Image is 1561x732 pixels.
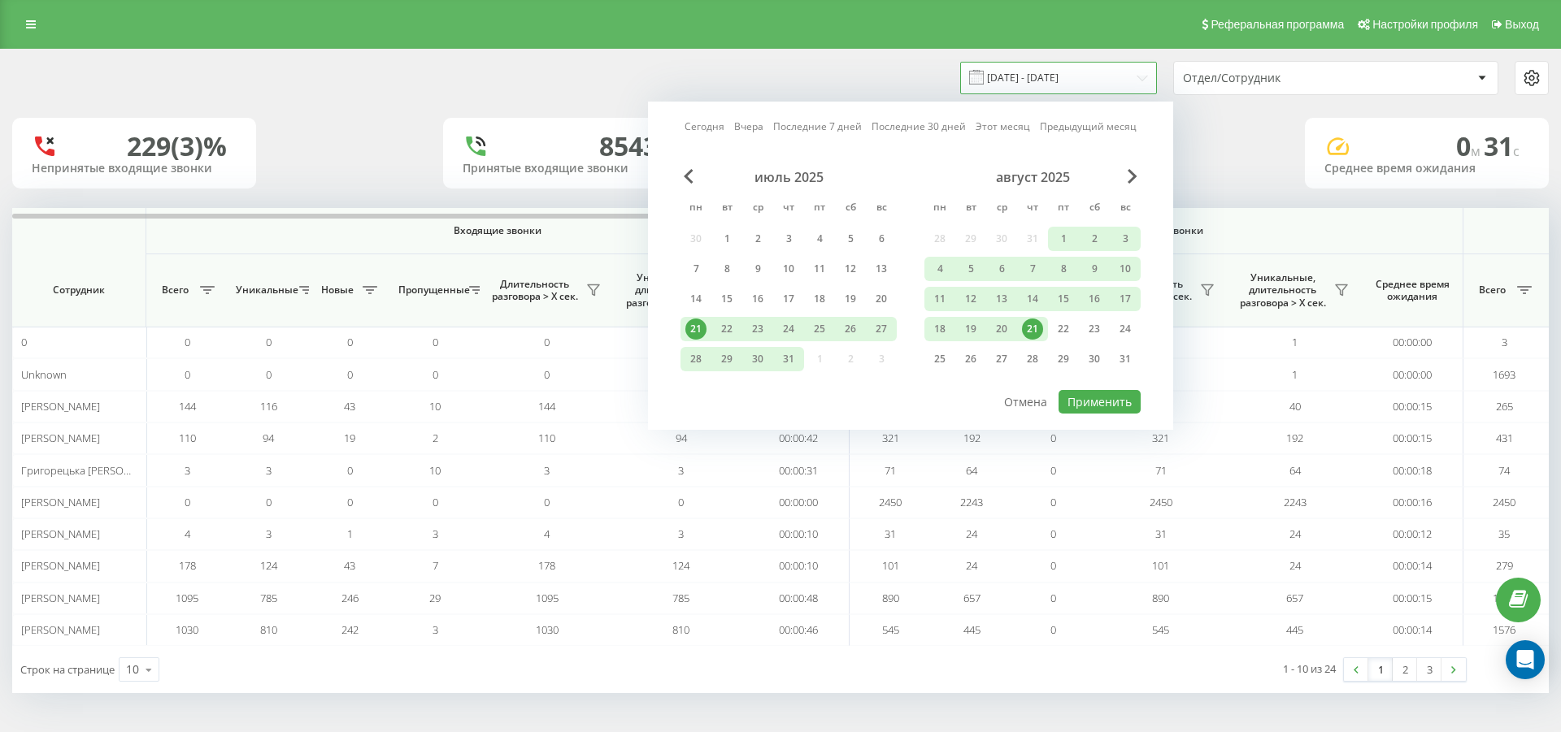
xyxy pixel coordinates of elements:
span: 0 [347,463,353,478]
span: 1030 [176,622,198,637]
div: пн 7 июля 2025 г. [680,257,711,281]
div: 20 [871,288,892,310]
div: чт 24 июля 2025 г. [773,317,804,341]
span: 0 [544,335,550,349]
td: 00:00:15 [1362,391,1463,422]
div: 6 [871,228,892,249]
span: 71 [1155,463,1167,478]
div: сб 30 авг. 2025 г. [1079,347,1110,371]
span: 1986 [1493,591,1515,605]
div: сб 26 июля 2025 г. [835,317,866,341]
td: 00:00:46 [748,614,850,646]
div: 2 [747,228,768,249]
div: пн 18 авг. 2025 г. [924,317,955,341]
span: 0 [544,495,550,509]
div: 19 [840,288,861,310]
div: 23 [1084,318,1105,340]
span: 431 [1496,431,1513,445]
div: 23 [747,318,768,340]
span: 43 [344,399,355,414]
span: Уникальные, длительность разговора > Х сек. [1236,271,1329,310]
td: 00:00:31 [748,454,850,486]
div: пт 22 авг. 2025 г. [1048,317,1079,341]
span: 0 [185,495,190,509]
span: 785 [672,591,689,605]
div: ср 9 июля 2025 г. [742,257,773,281]
span: Григорецька [PERSON_NAME] [21,463,167,478]
span: 31 [1484,128,1520,163]
span: 2243 [1284,495,1307,509]
div: пт 1 авг. 2025 г. [1048,227,1079,251]
span: 890 [1152,591,1169,605]
div: сб 19 июля 2025 г. [835,287,866,311]
span: 3 [1502,335,1507,349]
abbr: пятница [807,197,832,221]
div: 28 [1022,349,1043,370]
span: 10 [429,399,441,414]
div: 7 [685,258,707,279]
span: 1 [1292,367,1298,382]
div: 14 [685,288,707,310]
span: 2450 [1493,495,1515,509]
div: вс 10 авг. 2025 г. [1110,257,1141,281]
span: 0 [433,335,438,349]
div: пт 15 авг. 2025 г. [1048,287,1079,311]
span: 101 [1152,558,1169,573]
a: Последние 30 дней [872,119,966,134]
div: пт 11 июля 2025 г. [804,257,835,281]
span: 192 [963,431,981,445]
div: 5 [960,258,981,279]
div: чт 10 июля 2025 г. [773,257,804,281]
span: Unknown [21,367,67,382]
div: чт 28 авг. 2025 г. [1017,347,1048,371]
span: [PERSON_NAME] [21,591,100,605]
div: чт 17 июля 2025 г. [773,287,804,311]
div: 11 [809,258,830,279]
div: 30 [1084,349,1105,370]
td: 00:00:14 [1362,550,1463,582]
span: 785 [260,591,277,605]
div: 13 [871,258,892,279]
div: Среднее время ожидания [1324,162,1529,175]
span: Новые [317,284,358,297]
span: 657 [1286,591,1303,605]
span: 3 [185,463,190,478]
div: 21 [1022,318,1043,340]
div: 17 [778,288,799,310]
div: сб 2 авг. 2025 г. [1079,227,1110,251]
abbr: воскресенье [1113,197,1137,221]
div: 1 [1053,228,1074,249]
div: ср 16 июля 2025 г. [742,287,773,311]
span: [PERSON_NAME] [21,526,100,541]
span: Среднее время ожидания [1374,278,1450,303]
div: пн 4 авг. 2025 г. [924,257,955,281]
div: пн 11 авг. 2025 г. [924,287,955,311]
span: 101 [882,558,899,573]
span: 94 [676,431,687,445]
span: 1095 [536,591,559,605]
td: 00:00:18 [1362,454,1463,486]
div: Open Intercom Messenger [1506,640,1545,679]
div: вт 29 июля 2025 г. [711,347,742,371]
span: 64 [966,463,977,478]
td: 00:00:48 [748,583,850,614]
div: вс 6 июля 2025 г. [866,227,897,251]
div: 10 [126,661,139,678]
span: 144 [538,399,555,414]
div: пн 28 июля 2025 г. [680,347,711,371]
div: 20 [991,318,1012,340]
a: 2 [1393,658,1417,681]
div: 13 [991,288,1012,310]
div: 8543 [599,131,658,162]
abbr: вторник [959,197,983,221]
span: 3 [433,526,438,541]
div: 16 [747,288,768,310]
div: 29 [1053,349,1074,370]
span: Настройки профиля [1372,18,1478,31]
div: 3 [778,228,799,249]
a: Последние 7 дней [773,119,862,134]
span: 0 [1050,526,1056,541]
span: [PERSON_NAME] [21,558,100,573]
div: 4 [809,228,830,249]
span: [PERSON_NAME] [21,495,100,509]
